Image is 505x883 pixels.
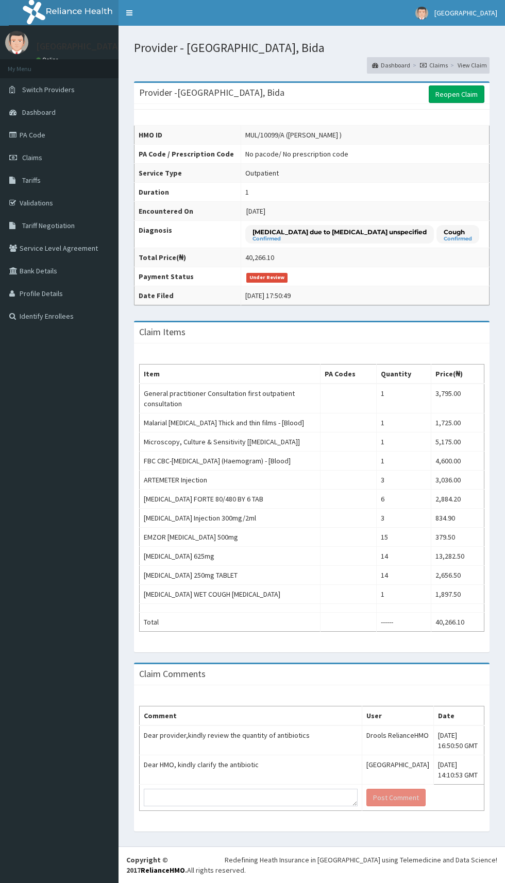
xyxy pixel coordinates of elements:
td: 1 [376,384,431,413]
div: Redefining Heath Insurance in [GEOGRAPHIC_DATA] using Telemedicine and Data Science! [225,855,497,865]
h3: Provider - [GEOGRAPHIC_DATA], Bida [139,88,284,97]
td: 2,656.50 [431,566,484,585]
td: 2,884.20 [431,490,484,509]
th: User [362,706,434,726]
td: 6 [376,490,431,509]
small: Confirmed [252,236,427,241]
td: [MEDICAL_DATA] 625mg [140,547,321,566]
td: 1 [376,585,431,604]
td: 4,600.00 [431,452,484,471]
p: [MEDICAL_DATA] due to [MEDICAL_DATA] unspecified [252,228,427,236]
td: EMZOR [MEDICAL_DATA] 500mg [140,528,321,547]
span: Tariffs [22,176,41,185]
button: Post Comment [366,789,426,806]
td: [DATE] 16:50:50 GMT [434,725,484,755]
a: View Claim [458,61,487,70]
td: 1 [376,432,431,452]
td: 379.50 [431,528,484,547]
th: Comment [140,706,362,726]
td: 834.90 [431,509,484,528]
td: Microscopy, Culture & Sensitivity [[MEDICAL_DATA]] [140,432,321,452]
td: 3,036.00 [431,471,484,490]
span: [GEOGRAPHIC_DATA] [434,8,497,18]
div: MUL/10099/A ([PERSON_NAME] ) [245,130,342,140]
td: 14 [376,547,431,566]
div: Outpatient [245,168,279,178]
th: Payment Status [134,267,241,286]
td: 40,266.10 [431,613,484,632]
th: Date [434,706,484,726]
td: ARTEMETER Injection [140,471,321,490]
img: User Image [415,7,428,20]
th: Item [140,365,321,384]
td: 3,795.00 [431,384,484,413]
span: Claims [22,153,42,162]
td: 1 [376,452,431,471]
td: Total [140,613,321,632]
td: 15 [376,528,431,547]
a: Claims [420,61,448,70]
th: Total Price(₦) [134,248,241,267]
p: [GEOGRAPHIC_DATA] [36,42,121,51]
td: 13,282.50 [431,547,484,566]
strong: Copyright © 2017 . [126,855,187,875]
td: [MEDICAL_DATA] FORTE 80/480 BY 6 TAB [140,490,321,509]
td: 3 [376,509,431,528]
td: [MEDICAL_DATA] 250mg TABLET [140,566,321,585]
td: General practitioner Consultation first outpatient consultation [140,384,321,413]
a: Dashboard [372,61,410,70]
th: Encountered On [134,201,241,220]
th: Quantity [376,365,431,384]
footer: All rights reserved. [119,846,505,883]
h1: Provider - [GEOGRAPHIC_DATA], Bida [134,41,490,55]
th: Duration [134,182,241,201]
td: [MEDICAL_DATA] Injection 300mg/2ml [140,509,321,528]
p: Cough [444,228,472,236]
td: Dear provider,kindly review the quantity of antibiotics [140,725,362,755]
td: FBC CBC-[MEDICAL_DATA] (Haemogram) - [Blood] [140,452,321,471]
div: 40,266.10 [245,252,274,263]
a: RelianceHMO [141,865,185,875]
th: Service Type [134,163,241,182]
td: 1,897.50 [431,585,484,604]
th: PA Codes [321,365,376,384]
td: 14 [376,566,431,585]
td: Malarial [MEDICAL_DATA] Thick and thin films - [Blood] [140,413,321,432]
td: 1 [376,413,431,432]
a: Reopen Claim [429,85,484,103]
th: Date Filed [134,286,241,305]
td: Dear HMO, kindly clarify the antibiotic [140,755,362,785]
td: [DATE] 14:10:53 GMT [434,755,484,785]
td: ------ [376,613,431,632]
div: [DATE] 17:50:49 [245,290,291,301]
span: Tariff Negotiation [22,221,75,230]
th: HMO ID [134,125,241,144]
th: Diagnosis [134,220,241,248]
span: Dashboard [22,108,56,117]
td: [MEDICAL_DATA] WET COUGH [MEDICAL_DATA] [140,585,321,604]
a: Online [36,56,61,63]
small: Confirmed [444,236,472,241]
td: 5,175.00 [431,432,484,452]
img: User Image [5,31,28,54]
td: Drools RelianceHMO [362,725,434,755]
th: Price(₦) [431,365,484,384]
span: Under Review [246,273,288,282]
td: 3 [376,471,431,490]
span: [DATE] [246,206,265,216]
th: PA Code / Prescription Code [134,144,241,163]
h3: Claim Items [139,327,186,337]
td: 1,725.00 [431,413,484,432]
td: [GEOGRAPHIC_DATA] [362,755,434,785]
h3: Claim Comments [139,669,206,679]
div: 1 [245,187,249,197]
span: Switch Providers [22,85,75,94]
div: No pacode / No prescription code [245,149,348,159]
